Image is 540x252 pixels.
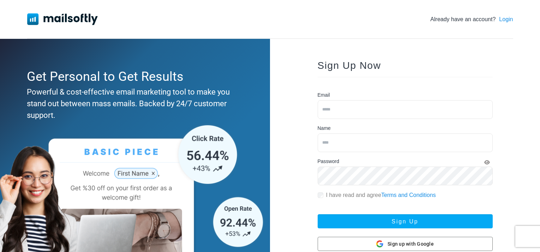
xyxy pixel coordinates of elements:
label: Password [318,158,339,165]
label: Email [318,91,330,99]
label: I have read and agree [326,191,436,199]
span: Sign Up Now [318,60,381,71]
button: Sign up with Google [318,237,493,251]
a: Login [499,15,513,24]
a: Terms and Conditions [381,192,436,198]
div: Powerful & cost-effective email marketing tool to make you stand out between mass emails. Backed ... [27,86,240,121]
label: Name [318,125,331,132]
i: Show Password [484,160,490,165]
div: Already have an account? [430,15,513,24]
span: Sign up with Google [388,240,434,248]
div: Get Personal to Get Results [27,67,240,86]
img: Mailsoftly [27,13,98,25]
button: Sign Up [318,214,493,228]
